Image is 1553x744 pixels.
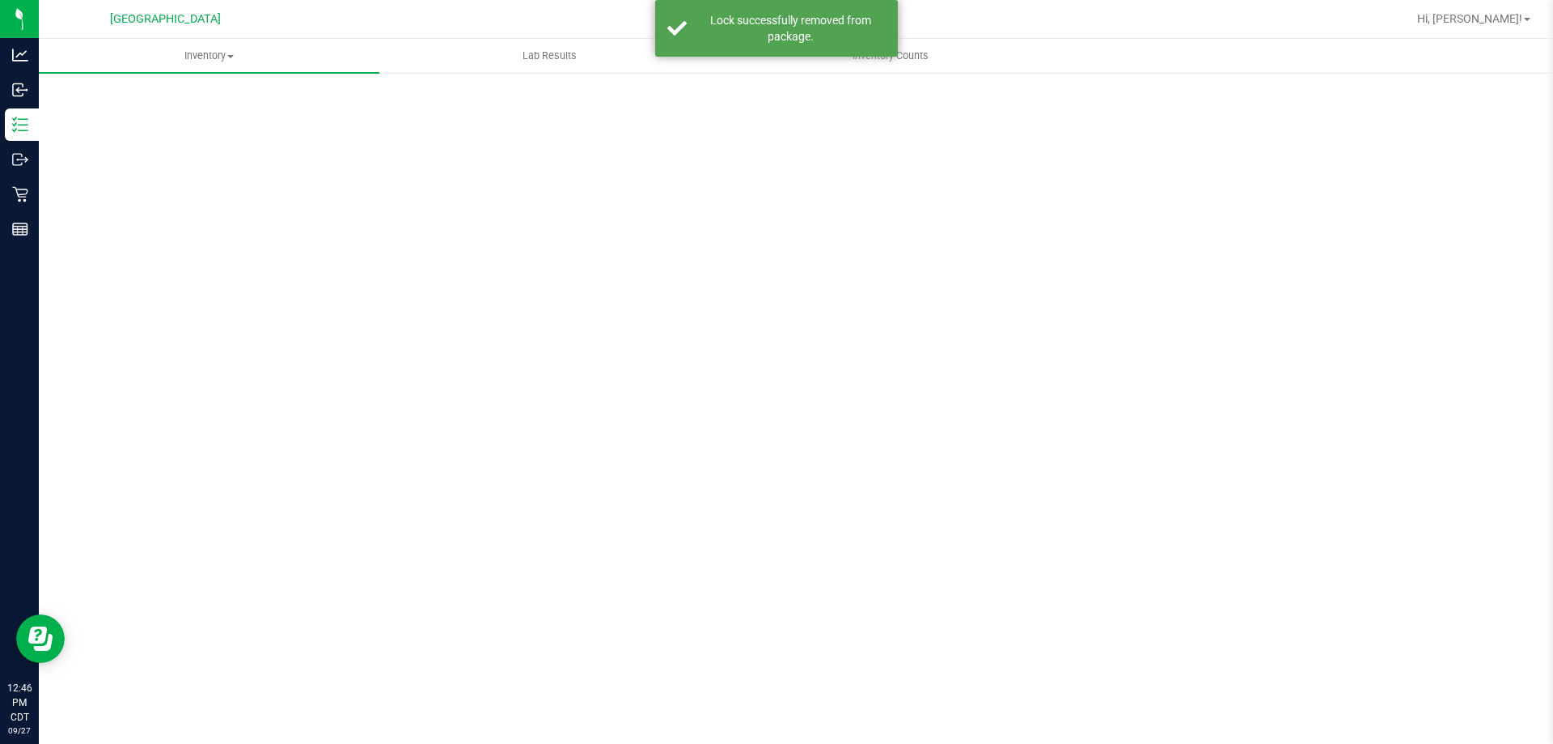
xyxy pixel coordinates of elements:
[12,82,28,98] inline-svg: Inbound
[696,12,886,45] div: Lock successfully removed from package.
[12,186,28,202] inline-svg: Retail
[110,12,221,26] span: [GEOGRAPHIC_DATA]
[12,47,28,63] inline-svg: Analytics
[1417,12,1522,25] span: Hi, [PERSON_NAME]!
[39,49,379,63] span: Inventory
[12,221,28,237] inline-svg: Reports
[379,39,720,73] a: Lab Results
[7,725,32,737] p: 09/27
[501,49,599,63] span: Lab Results
[39,39,379,73] a: Inventory
[12,151,28,168] inline-svg: Outbound
[12,117,28,133] inline-svg: Inventory
[7,681,32,725] p: 12:46 PM CDT
[16,614,65,663] iframe: Resource center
